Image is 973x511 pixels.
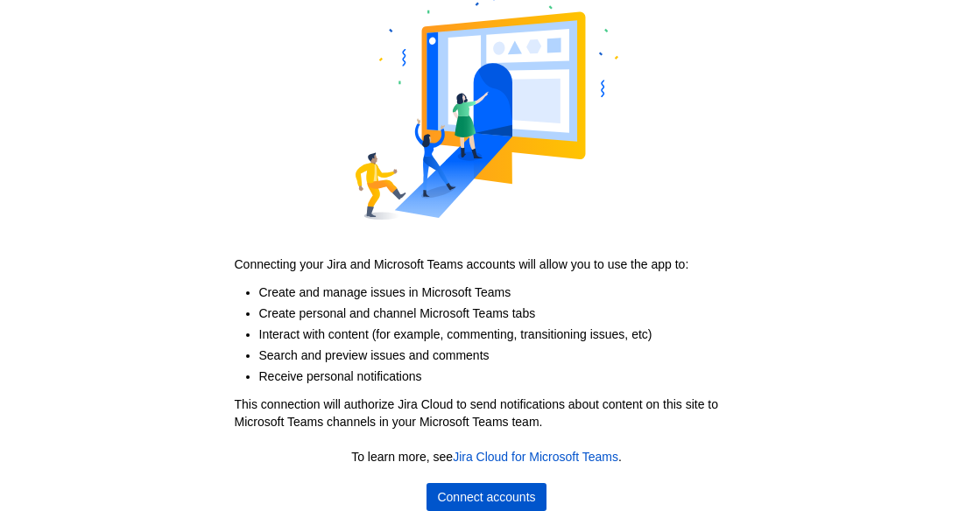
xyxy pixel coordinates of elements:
li: Search and preview issues and comments [259,346,750,364]
button: Connect accounts [427,483,546,511]
li: Interact with content (for example, commenting, transitioning issues, etc) [259,325,750,343]
a: Jira Cloud for Microsoft Teams [453,450,618,464]
li: Receive personal notifications [259,367,750,385]
li: Create and manage issues in Microsoft Teams [259,283,750,301]
li: Create personal and channel Microsoft Teams tabs [259,304,750,322]
span: Connect accounts [437,483,535,511]
p: Connecting your Jira and Microsoft Teams accounts will allow you to use the app to: [235,255,739,273]
p: This connection will authorize Jira Cloud to send notifications about content on this site to Mic... [235,395,739,430]
p: To learn more, see . [242,448,732,465]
